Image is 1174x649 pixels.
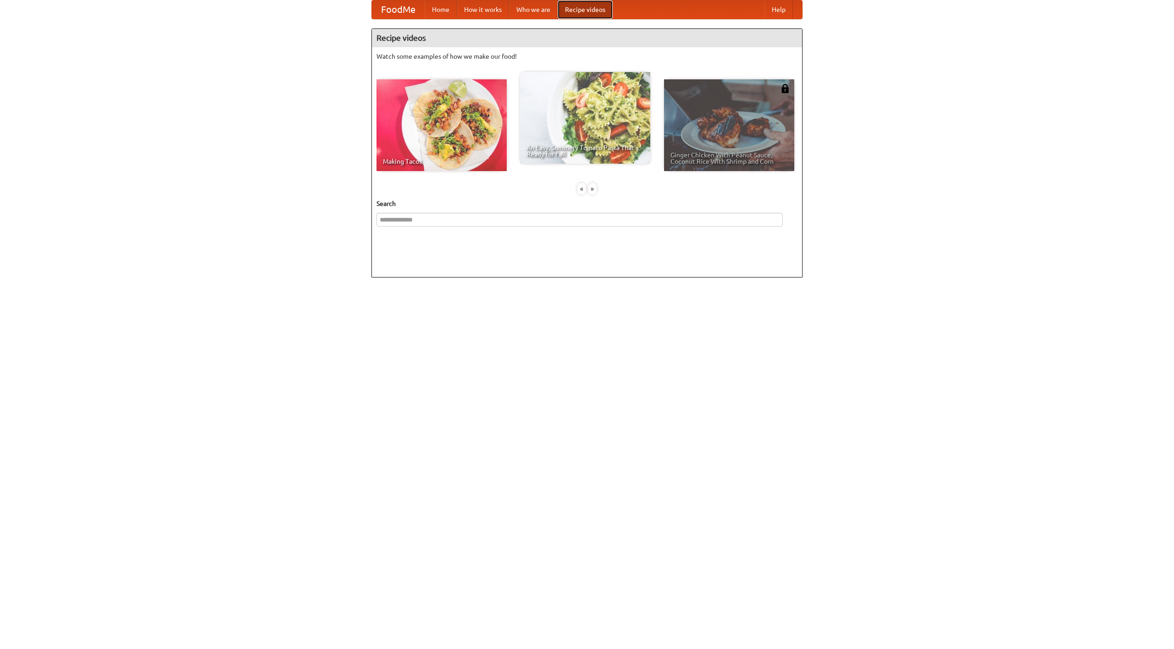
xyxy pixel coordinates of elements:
div: » [588,183,597,194]
a: Help [764,0,793,19]
h5: Search [377,199,797,208]
span: An Easy, Summery Tomato Pasta That's Ready for Fall [526,144,644,157]
a: Who we are [509,0,558,19]
a: Home [425,0,457,19]
a: FoodMe [372,0,425,19]
img: 483408.png [781,84,790,93]
a: An Easy, Summery Tomato Pasta That's Ready for Fall [520,72,650,164]
a: How it works [457,0,509,19]
a: Making Tacos [377,79,507,171]
span: Making Tacos [383,158,500,165]
a: Recipe videos [558,0,613,19]
div: « [577,183,586,194]
p: Watch some examples of how we make our food! [377,52,797,61]
h4: Recipe videos [372,29,802,47]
